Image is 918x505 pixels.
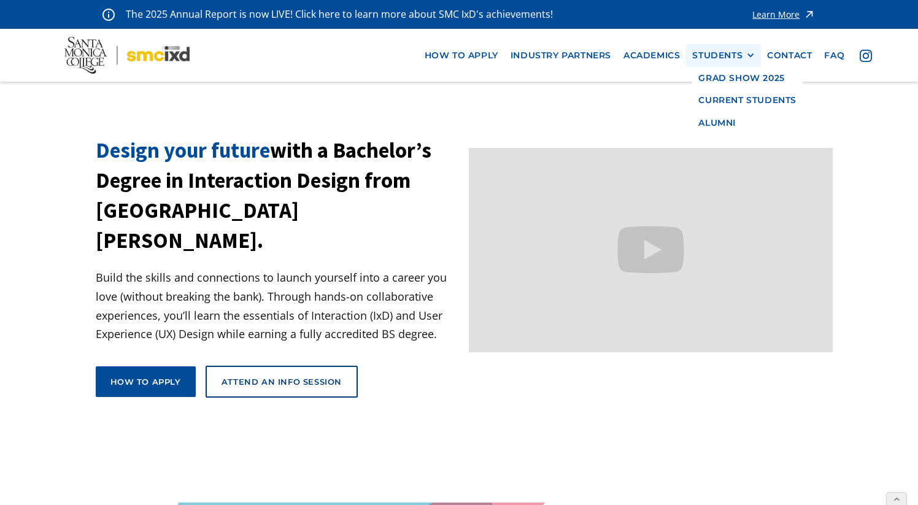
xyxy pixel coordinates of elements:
[692,112,803,134] a: Alumni
[96,366,196,397] a: How to apply
[617,44,686,67] a: Academics
[96,136,460,256] h1: with a Bachelor’s Degree in Interaction Design from [GEOGRAPHIC_DATA][PERSON_NAME].
[692,89,803,112] a: Current Students
[102,8,115,21] img: icon - information - alert
[126,6,554,23] p: The 2025 Annual Report is now LIVE! Click here to learn more about SMC IxD's achievements!
[96,137,270,164] span: Design your future
[469,148,833,352] iframe: Design your future with a Bachelor's Degree in Interaction Design from Santa Monica College
[222,376,342,387] div: Attend an Info Session
[692,67,803,134] nav: STUDENTS
[860,50,872,62] img: icon - instagram
[418,44,504,67] a: how to apply
[761,44,818,67] a: contact
[818,44,850,67] a: faq
[752,6,816,23] a: Learn More
[504,44,617,67] a: industry partners
[752,10,800,19] div: Learn More
[96,268,460,343] p: Build the skills and connections to launch yourself into a career you love (without breaking the ...
[64,37,190,74] img: Santa Monica College - SMC IxD logo
[692,50,742,61] div: STUDENTS
[692,50,755,61] div: STUDENTS
[692,67,803,90] a: GRAD SHOW 2025
[803,6,816,23] img: icon - arrow - alert
[206,366,358,398] a: Attend an Info Session
[110,376,181,387] div: How to apply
